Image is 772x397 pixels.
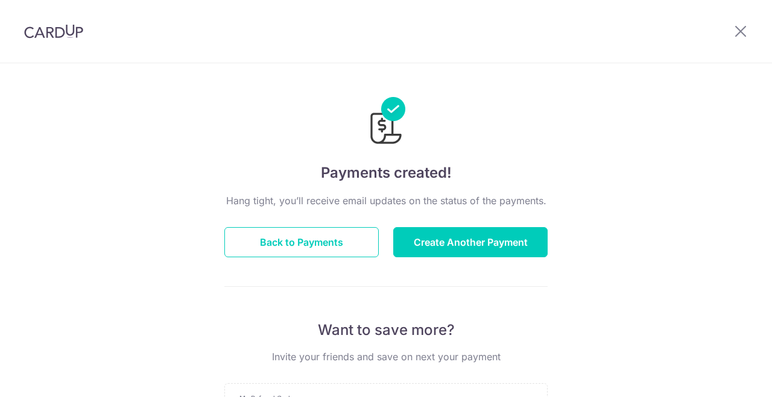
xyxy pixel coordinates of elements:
p: Invite your friends and save on next your payment [224,349,548,364]
button: Back to Payments [224,227,379,257]
h4: Payments created! [224,162,548,184]
p: Hang tight, you’ll receive email updates on the status of the payments. [224,193,548,208]
button: Create Another Payment [393,227,548,257]
p: Want to save more? [224,320,548,340]
img: CardUp [24,24,83,39]
img: Payments [367,97,405,148]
